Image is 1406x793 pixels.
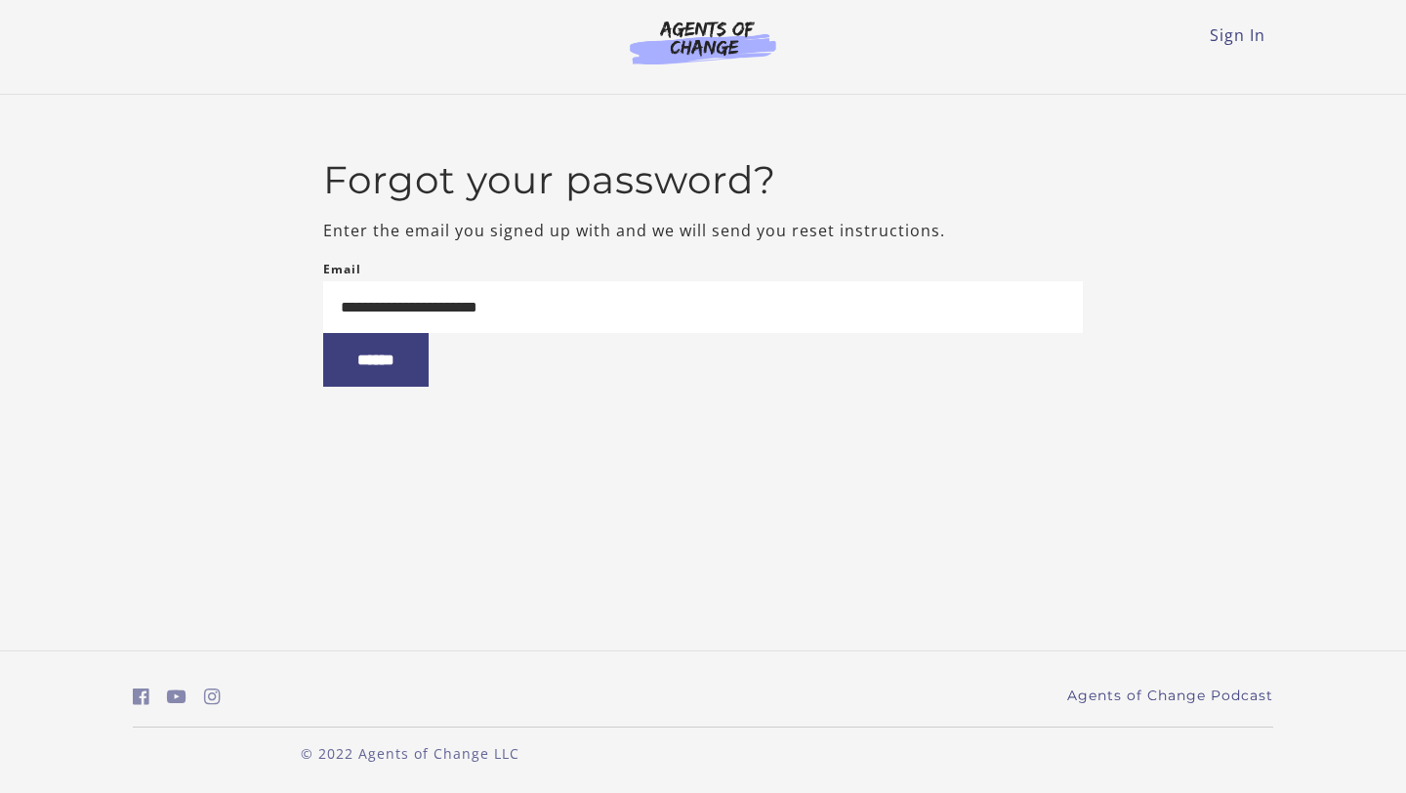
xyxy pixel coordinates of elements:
[609,20,797,64] img: Agents of Change Logo
[1067,686,1273,706] a: Agents of Change Podcast
[204,688,221,706] i: https://www.instagram.com/agentsofchangeprep/ (Open in a new window)
[133,683,149,711] a: https://www.facebook.com/groups/aswbtestprep (Open in a new window)
[204,683,221,711] a: https://www.instagram.com/agentsofchangeprep/ (Open in a new window)
[1210,24,1265,46] a: Sign In
[133,743,687,764] p: © 2022 Agents of Change LLC
[323,258,361,281] label: Email
[167,683,186,711] a: https://www.youtube.com/c/AgentsofChangeTestPrepbyMeaganMitchell (Open in a new window)
[323,219,1084,242] p: Enter the email you signed up with and we will send you reset instructions.
[167,688,186,706] i: https://www.youtube.com/c/AgentsofChangeTestPrepbyMeaganMitchell (Open in a new window)
[323,157,1084,203] h2: Forgot your password?
[133,688,149,706] i: https://www.facebook.com/groups/aswbtestprep (Open in a new window)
